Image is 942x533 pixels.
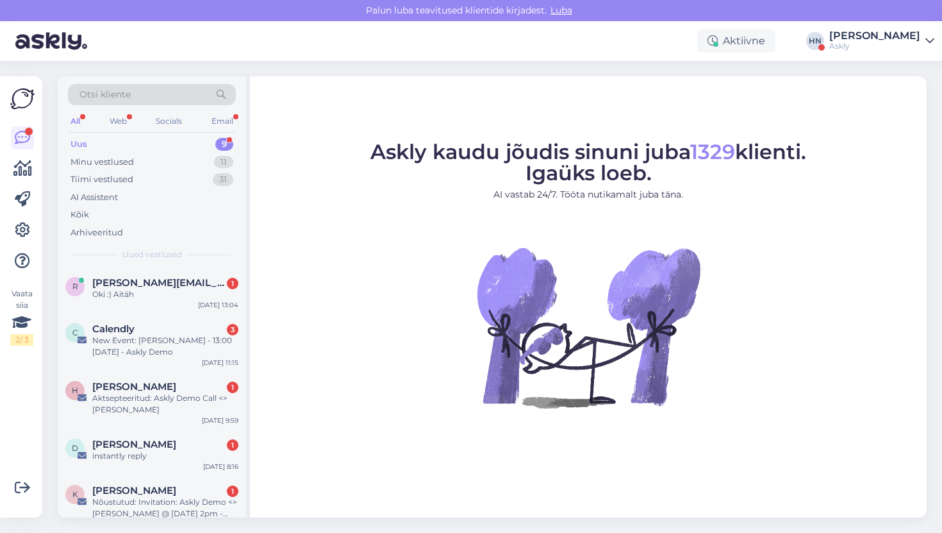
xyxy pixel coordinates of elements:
div: Aktiivne [697,30,775,53]
span: r [72,282,78,291]
span: Otsi kliente [79,88,131,101]
span: 1329 [690,139,735,164]
div: AI Assistent [70,191,118,204]
div: Minu vestlused [70,156,134,169]
div: 1 [227,439,238,451]
div: Kõik [70,208,89,221]
span: Calendly [92,323,135,335]
div: Socials [153,113,185,130]
div: All [68,113,83,130]
span: Luba [547,4,576,16]
span: C [72,328,78,337]
a: [PERSON_NAME]Askly [829,31,934,51]
div: New Event: [PERSON_NAME] - 13:00 [DATE] - Askly Demo [92,335,238,358]
div: 3 [227,324,238,335]
div: Tiimi vestlused [70,173,133,186]
div: Uus [70,138,87,151]
div: instantly reply [92,450,238,462]
div: 2 / 3 [10,334,33,346]
img: Askly Logo [10,87,35,111]
div: Web [107,113,129,130]
div: [DATE] 13:04 [198,300,238,310]
div: 1 [227,278,238,289]
img: No Chat active [473,212,704,443]
div: Nõustutud: Invitation: Askly Demo <> [PERSON_NAME] @ [DATE] 2pm - 2:30pm (GMT+3) ([EMAIL_ADDRESS]... [92,496,238,520]
span: Kristo Peerna [92,485,176,496]
span: Uued vestlused [122,249,182,260]
p: AI vastab 24/7. Tööta nutikamalt juba täna. [370,188,806,201]
div: Email [209,113,236,130]
span: H [72,385,78,395]
div: HN [806,32,824,50]
div: 9 [215,138,233,151]
span: D [72,443,78,453]
div: 1 [227,486,238,497]
div: [DATE] 9:59 [202,416,238,425]
div: 31 [213,173,233,186]
div: Askly [829,41,920,51]
div: [DATE] 11:15 [202,358,238,368]
span: Dominique Michel [92,439,176,450]
span: Askly kaudu jõudis sinuni juba klienti. Igaüks loeb. [370,139,806,185]
div: [PERSON_NAME] [829,31,920,41]
div: Arhiveeritud [70,226,123,239]
div: [DATE] 8:16 [203,462,238,471]
div: Vaata siia [10,288,33,346]
div: Oki :) Aitäh [92,289,238,300]
span: ross@ideal.ee [92,277,226,289]
span: K [72,489,78,499]
div: Aktsepteeritud: Askly Demo Call <> [PERSON_NAME] [92,393,238,416]
span: Hannes Unt [92,381,176,393]
div: 1 [227,382,238,393]
div: 11 [214,156,233,169]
